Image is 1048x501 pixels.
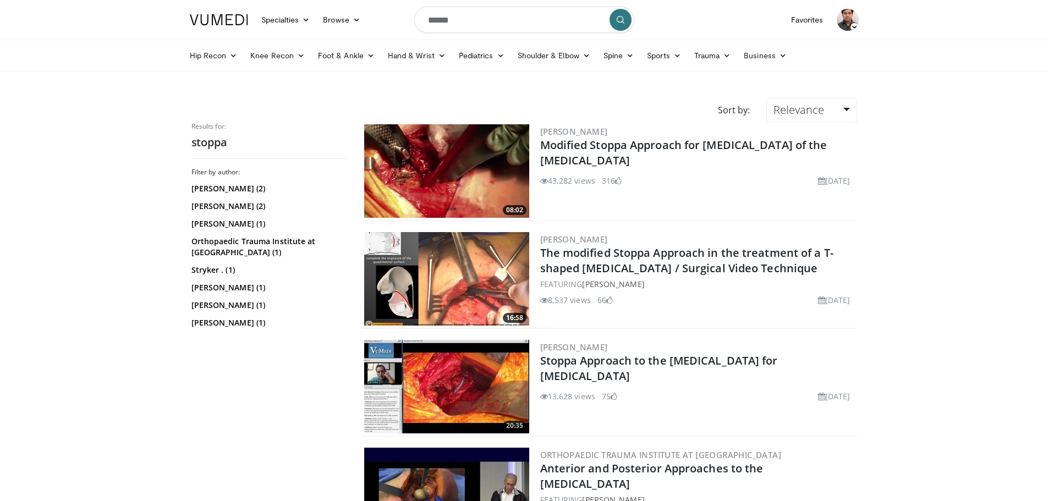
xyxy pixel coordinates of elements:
[737,45,793,67] a: Business
[452,45,511,67] a: Pediatrics
[191,282,343,293] a: [PERSON_NAME] (1)
[540,234,608,245] a: [PERSON_NAME]
[766,98,857,122] a: Relevance
[364,232,529,326] img: 9458c03b-fc20-474e-bcb8-9610b7dd034a.300x170_q85_crop-smart_upscale.jpg
[311,45,381,67] a: Foot & Ankle
[364,124,529,218] a: 08:02
[511,45,597,67] a: Shoulder & Elbow
[540,126,608,137] a: [PERSON_NAME]
[818,175,851,186] li: [DATE]
[191,265,343,276] a: Stryker . (1)
[191,236,343,258] a: Orthopaedic Trauma Institute at [GEOGRAPHIC_DATA] (1)
[540,278,855,290] div: FEATURING
[316,9,367,31] a: Browse
[773,102,824,117] span: Relevance
[191,218,343,229] a: [PERSON_NAME] (1)
[503,313,526,323] span: 16:58
[503,421,526,431] span: 20:35
[191,201,343,212] a: [PERSON_NAME] (2)
[540,175,595,186] li: 43,282 views
[540,353,778,383] a: Stoppa Approach to the [MEDICAL_DATA] for [MEDICAL_DATA]
[597,294,613,306] li: 66
[582,279,644,289] a: [PERSON_NAME]
[364,232,529,326] a: 16:58
[191,317,343,328] a: [PERSON_NAME] (1)
[818,390,851,402] li: [DATE]
[364,124,529,218] img: f3295678-8bed-4037-ac70-87846832ee0b.300x170_q85_crop-smart_upscale.jpg
[837,9,859,31] img: Avatar
[190,14,248,25] img: VuMedi Logo
[191,183,343,194] a: [PERSON_NAME] (2)
[602,390,617,402] li: 75
[540,461,764,491] a: Anterior and Posterior Approaches to the [MEDICAL_DATA]
[255,9,317,31] a: Specialties
[597,45,640,67] a: Spine
[191,135,345,150] h2: stoppa
[183,45,244,67] a: Hip Recon
[540,342,608,353] a: [PERSON_NAME]
[364,340,529,433] img: 458bf282-04fa-4e8b-b6c2-1a2eee94a4aa.300x170_q85_crop-smart_upscale.jpg
[191,300,343,311] a: [PERSON_NAME] (1)
[244,45,311,67] a: Knee Recon
[540,294,591,306] li: 8,537 views
[191,122,345,131] p: Results for:
[540,245,833,276] a: The modified Stoppa Approach in the treatment of a T-shaped [MEDICAL_DATA] / Surgical Video Techn...
[364,340,529,433] a: 20:35
[540,390,595,402] li: 13,628 views
[503,205,526,215] span: 08:02
[191,168,345,177] h3: Filter by author:
[540,137,827,168] a: Modified Stoppa Approach for [MEDICAL_DATA] of the [MEDICAL_DATA]
[414,7,634,33] input: Search topics, interventions
[540,449,782,460] a: Orthopaedic Trauma Institute at [GEOGRAPHIC_DATA]
[784,9,830,31] a: Favorites
[602,175,622,186] li: 316
[688,45,738,67] a: Trauma
[381,45,452,67] a: Hand & Wrist
[818,294,851,306] li: [DATE]
[640,45,688,67] a: Sports
[710,98,758,122] div: Sort by:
